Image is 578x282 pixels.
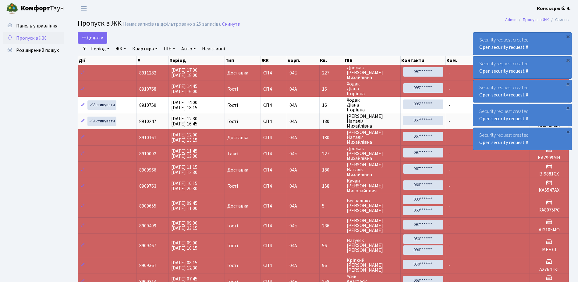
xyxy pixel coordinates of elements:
th: ПІБ [344,56,401,65]
div: Security request created [473,104,572,126]
th: Тип [225,56,261,65]
span: СП4 [263,103,284,108]
button: Переключити навігацію [76,3,91,13]
h5: КА5547АХ [532,187,566,193]
span: Пропуск в ЖК [78,18,122,29]
th: корп. [287,56,319,65]
span: 04А [289,183,297,190]
span: Гості [227,243,238,248]
a: Авто [179,44,198,54]
span: СП4 [263,243,284,248]
span: - [449,242,450,249]
span: 8909966 [139,167,156,173]
a: ЖК [113,44,129,54]
a: Open security request # [479,139,528,146]
span: 04А [289,118,297,125]
a: Період [88,44,112,54]
span: 227 [322,151,342,156]
span: 8909655 [139,203,156,209]
a: Активувати [87,100,116,110]
a: Квартира [130,44,160,54]
span: [DATE] 14:45 [DATE] 16:00 [171,83,197,95]
span: Гості [227,184,238,189]
div: × [565,81,571,87]
span: 56 [322,243,342,248]
span: Доставка [227,168,248,172]
span: - [449,102,450,109]
span: 227 [322,70,342,75]
span: Доставка [227,70,248,75]
span: - [449,70,450,76]
span: - [449,86,450,92]
div: Security request created [473,80,572,102]
span: - [449,150,450,157]
div: × [565,33,571,39]
span: [DATE] 14:00 [DATE] 18:15 [171,99,197,111]
span: Качан [PERSON_NAME] Миколайович [347,179,398,193]
span: - [449,118,450,125]
span: Доставка [227,204,248,208]
span: Гості [227,223,238,228]
span: 04Б [289,150,297,157]
span: Нагуляк [PERSON_NAME] [PERSON_NAME] [347,238,398,253]
span: 180 [322,119,342,124]
span: - [449,222,450,229]
span: 8909467 [139,242,156,249]
span: [DATE] 12:00 [DATE] 13:15 [171,132,197,143]
a: Неактивні [200,44,227,54]
span: [DATE] 11:15 [DATE] 12:30 [171,164,197,176]
th: Ком. [446,56,530,65]
h5: КА7909МН [532,155,566,161]
span: Таун [21,3,64,14]
span: [PERSON_NAME] Наталія Михайлівна [347,162,398,177]
span: 96 [322,263,342,268]
span: [DATE] 10:15 [DATE] 20:30 [171,180,197,192]
a: Активувати [87,117,116,126]
span: СП4 [263,168,284,172]
span: Гості [227,87,238,92]
span: 04А [289,262,297,269]
th: Контакти [401,56,446,65]
a: Панель управління [3,20,64,32]
h5: МЕБЛІ [532,247,566,253]
span: 180 [322,135,342,140]
div: × [565,57,571,63]
span: [DATE] 11:45 [DATE] 13:00 [171,148,197,160]
span: 8910759 [139,102,156,109]
span: 8911282 [139,70,156,76]
span: СП4 [263,135,284,140]
span: 04А [289,203,297,209]
span: Ходак Діана Ігорівна [347,98,398,112]
span: 16 [322,87,342,92]
span: 04Б [289,70,297,76]
span: Гості [227,103,238,108]
span: 8910161 [139,134,156,141]
span: Таксі [227,151,238,156]
span: [DATE] 09:00 [DATE] 23:15 [171,220,197,232]
span: [PERSON_NAME] [PERSON_NAME] [PERSON_NAME] [347,218,398,233]
span: Беспалько [PERSON_NAME] [PERSON_NAME] [347,198,398,213]
th: Кв. [319,56,344,65]
span: 236 [322,223,342,228]
span: 16 [322,103,342,108]
span: 04А [289,167,297,173]
span: 180 [322,168,342,172]
a: Розширений пошук [3,44,64,56]
span: - [449,167,450,173]
span: [DATE] 09:45 [DATE] 11:00 [171,200,197,212]
span: СП4 [263,184,284,189]
span: [PERSON_NAME] Наталія Михайлівна [347,114,398,128]
span: 8909763 [139,183,156,190]
span: Ходак Діана Ігорівна [347,81,398,96]
span: - [449,262,450,269]
span: СП4 [263,70,284,75]
h5: АІ2105МО [532,227,566,233]
span: [DATE] 08:15 [DATE] 12:30 [171,259,197,271]
a: Open security request # [479,44,528,51]
a: Пропуск в ЖК [3,32,64,44]
div: × [565,105,571,111]
img: logo.png [6,2,18,15]
a: Open security request # [479,92,528,98]
a: Консьєрж б. 4. [537,5,571,12]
